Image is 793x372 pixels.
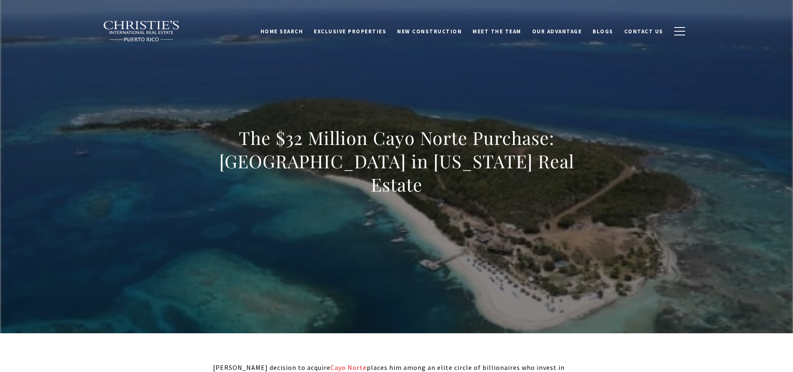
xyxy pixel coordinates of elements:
[213,126,580,196] h1: The $32 Million Cayo Norte Purchase: [GEOGRAPHIC_DATA] in [US_STATE] Real Estate
[314,27,386,34] span: Exclusive Properties
[587,23,619,39] a: Blogs
[593,27,613,34] span: Blogs
[308,23,392,39] a: Exclusive Properties
[527,23,588,39] a: Our Advantage
[532,27,582,34] span: Our Advantage
[392,23,467,39] a: New Construction
[330,363,367,372] a: Cayo Norte
[103,20,180,42] img: Christie's International Real Estate black text logo
[624,27,663,34] span: Contact Us
[255,23,309,39] a: Home Search
[467,23,527,39] a: Meet the Team
[397,27,462,34] span: New Construction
